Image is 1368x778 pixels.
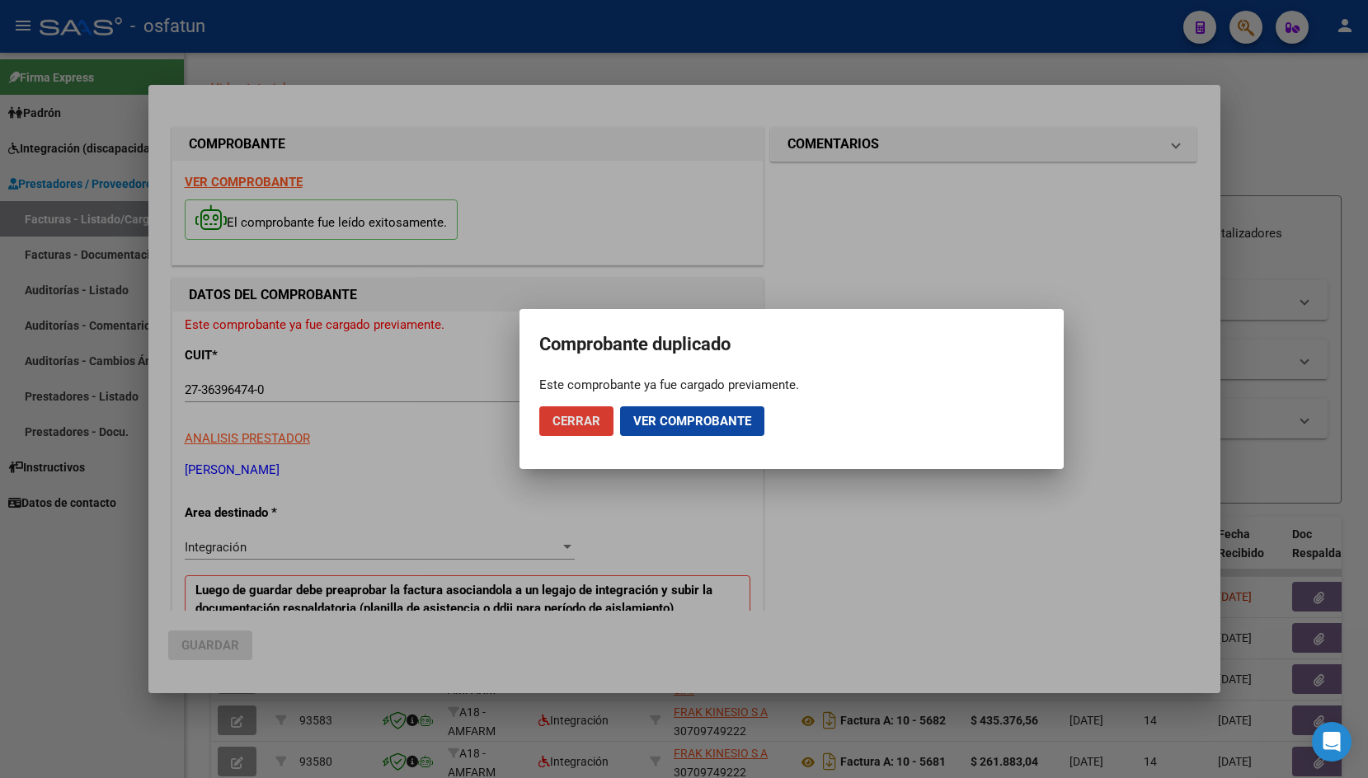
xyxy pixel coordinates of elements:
div: Open Intercom Messenger [1312,722,1352,762]
button: Ver comprobante [620,406,764,436]
span: Cerrar [552,414,600,429]
button: Cerrar [539,406,613,436]
h2: Comprobante duplicado [539,329,1044,360]
div: Este comprobante ya fue cargado previamente. [539,377,1044,393]
span: Ver comprobante [633,414,751,429]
